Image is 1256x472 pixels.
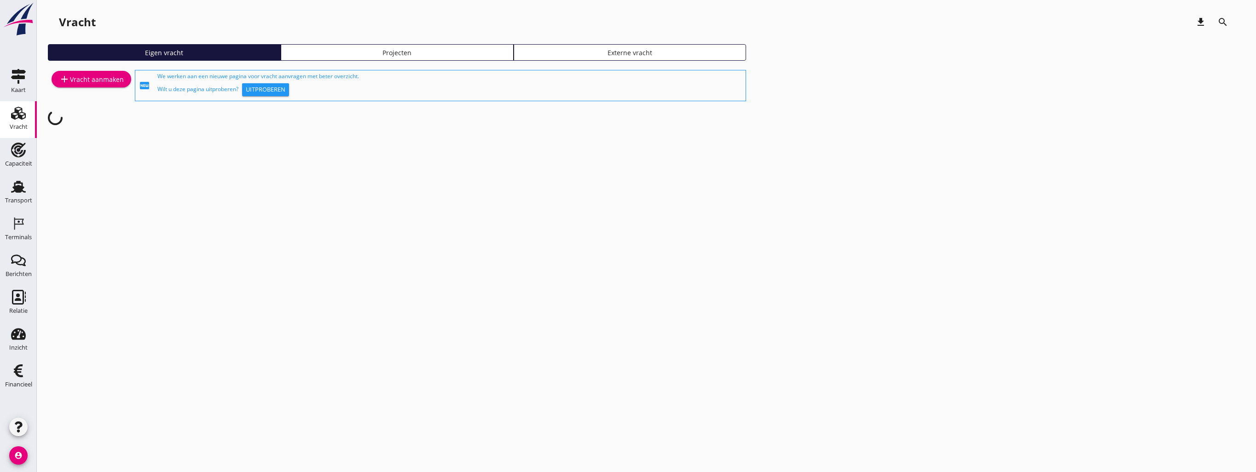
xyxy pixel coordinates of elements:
[10,124,28,130] div: Vracht
[11,87,26,93] div: Kaart
[52,71,131,87] a: Vracht aanmaken
[1195,17,1206,28] i: download
[1217,17,1228,28] i: search
[242,83,289,96] button: Uitproberen
[157,72,742,99] div: We werken aan een nieuwe pagina voor vracht aanvragen met beter overzicht. Wilt u deze pagina uit...
[59,15,96,29] div: Vracht
[9,446,28,465] i: account_circle
[5,161,32,167] div: Capaciteit
[281,44,514,61] a: Projecten
[2,2,35,36] img: logo-small.a267ee39.svg
[6,271,32,277] div: Berichten
[59,74,70,85] i: add
[59,74,124,85] div: Vracht aanmaken
[518,48,742,58] div: Externe vracht
[514,44,747,61] a: Externe vracht
[285,48,509,58] div: Projecten
[139,80,150,91] i: fiber_new
[9,345,28,351] div: Inzicht
[5,381,32,387] div: Financieel
[9,308,28,314] div: Relatie
[246,85,285,94] div: Uitproberen
[5,234,32,240] div: Terminals
[52,48,277,58] div: Eigen vracht
[48,44,281,61] a: Eigen vracht
[5,197,32,203] div: Transport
